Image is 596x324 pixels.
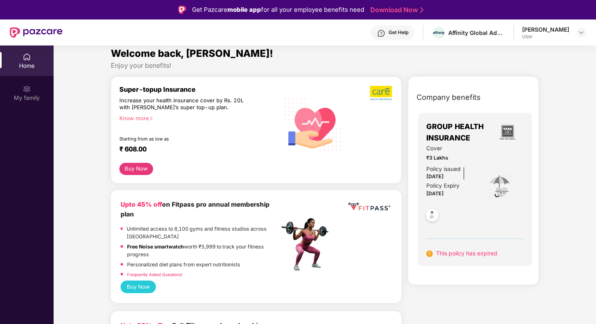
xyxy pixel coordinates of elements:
[119,145,271,155] div: ₹ 608.00
[347,200,392,214] img: fppp.png
[227,6,261,13] strong: mobile app
[23,85,31,93] img: svg+xml;base64,PHN2ZyB3aWR0aD0iMjAiIGhlaWdodD0iMjAiIHZpZXdCb3g9IjAgMCAyMCAyMCIgZmlsbD0ibm9uZSIgeG...
[426,165,460,173] div: Policy issued
[10,27,63,38] img: New Pazcare Logo
[119,85,279,93] div: Super-topup Insurance
[522,26,569,33] div: [PERSON_NAME]
[192,5,364,15] div: Get Pazcare for all your employee benefits need
[377,29,385,37] img: svg+xml;base64,PHN2ZyBpZD0iSGVscC0zMngzMiIgeG1sbnM9Imh0dHA6Ly93d3cudzMub3JnLzIwMDAvc3ZnIiB3aWR0aD...
[279,89,348,158] img: svg+xml;base64,PHN2ZyB4bWxucz0iaHR0cDovL3d3dy53My5vcmcvMjAwMC9zdmciIHhtbG5zOnhsaW5rPSJodHRwOi8vd3...
[578,29,585,36] img: svg+xml;base64,PHN2ZyBpZD0iRHJvcGRvd24tMzJ4MzIiIHhtbG5zPSJodHRwOi8vd3d3LnczLm9yZy8yMDAwL3N2ZyIgd2...
[433,31,445,35] img: affinity.png
[127,225,279,241] p: Unlimited access to 8,100 gyms and fitness studios across [GEOGRAPHIC_DATA]
[426,173,444,179] span: [DATE]
[417,92,481,103] span: Company benefits
[426,144,475,153] span: Cover
[127,244,184,250] strong: Free Noise smartwatch
[426,181,460,190] div: Policy Expiry
[426,251,433,257] img: svg+xml;base64,PHN2ZyB4bWxucz0iaHR0cDovL3d3dy53My5vcmcvMjAwMC9zdmciIHdpZHRoPSIxNiIgaGVpZ2h0PSIxNi...
[111,61,539,70] div: Enjoy your benefits!
[127,272,182,277] a: Frequently Asked Questions!
[178,6,186,14] img: Logo
[119,163,153,175] button: Buy Now
[426,190,444,197] span: [DATE]
[426,121,492,144] span: GROUP HEALTH INSURANCE
[119,136,244,142] div: Starting from as low as
[121,201,162,208] b: Upto 45% off
[420,6,423,14] img: Stroke
[23,53,31,61] img: svg+xml;base64,PHN2ZyBpZD0iSG9tZSIgeG1sbnM9Imh0dHA6Ly93d3cudzMub3JnLzIwMDAvc3ZnIiB3aWR0aD0iMjAiIG...
[119,115,274,121] div: Know more
[389,29,408,36] div: Get Help
[111,48,273,59] span: Welcome back, [PERSON_NAME]!
[486,173,513,200] img: icon
[448,29,505,37] div: Affinity Global Advertising Private Limited
[370,6,421,14] a: Download Now
[279,216,336,273] img: fpp.png
[497,121,518,143] img: insurerLogo
[121,281,156,293] button: Buy Now
[127,261,240,268] p: Personalized diet plans from expert nutritionists
[370,85,393,101] img: b5dec4f62d2307b9de63beb79f102df3.png
[119,97,244,111] div: Increase your health insurance cover by Rs. 20L with [PERSON_NAME]’s super top-up plan.
[436,250,497,257] span: This policy has expired
[426,154,475,162] span: ₹3 Lakhs
[149,116,153,121] span: right
[121,201,270,218] b: on Fitpass pro annual membership plan
[522,33,569,40] div: User
[127,243,279,259] p: worth ₹5,999 to track your fitness progress
[422,206,442,226] img: svg+xml;base64,PHN2ZyB4bWxucz0iaHR0cDovL3d3dy53My5vcmcvMjAwMC9zdmciIHdpZHRoPSI0OC45NDMiIGhlaWdodD...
